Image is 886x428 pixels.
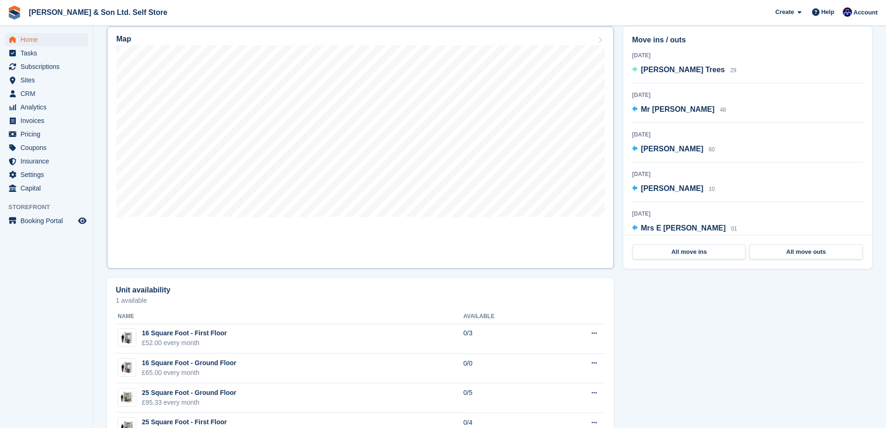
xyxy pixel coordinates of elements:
th: Available [463,309,550,324]
div: [DATE] [632,170,863,178]
a: Map [107,27,614,269]
span: Tasks [20,47,76,60]
span: Capital [20,182,76,195]
a: menu [5,101,88,114]
span: 01 [731,225,737,232]
img: 15-sqft-unit%20(1).jpg [118,331,136,345]
a: Mrs E [PERSON_NAME] 01 [632,223,737,235]
span: Subscriptions [20,60,76,73]
span: Home [20,33,76,46]
a: menu [5,74,88,87]
div: [DATE] [632,51,863,60]
div: 25 Square Foot - Ground Floor [142,388,236,398]
div: [DATE] [632,91,863,99]
span: Help [821,7,834,17]
span: Storefront [8,203,93,212]
div: 16 Square Foot - First Floor [142,328,227,338]
span: [PERSON_NAME] [641,145,703,153]
span: 10 [709,186,715,192]
span: 29 [730,67,736,74]
span: Pricing [20,128,76,141]
a: menu [5,128,88,141]
a: menu [5,60,88,73]
span: CRM [20,87,76,100]
span: [PERSON_NAME] Trees [641,66,725,74]
a: menu [5,214,88,227]
div: 16 Square Foot - Ground Floor [142,358,236,368]
div: 25 Square Foot - First Floor [142,417,227,427]
a: menu [5,33,88,46]
a: Preview store [77,215,88,226]
span: Create [775,7,794,17]
a: menu [5,168,88,181]
div: [DATE] [632,130,863,139]
a: [PERSON_NAME] & Son Ltd. Self Store [25,5,171,20]
span: Mr [PERSON_NAME] [641,105,714,113]
a: menu [5,141,88,154]
span: Invoices [20,114,76,127]
a: menu [5,155,88,168]
img: 15-sqft-unit%20(1).jpg [118,361,136,374]
a: Mr [PERSON_NAME] 48 [632,104,726,116]
td: 0/0 [463,353,550,383]
a: menu [5,182,88,195]
img: Josey Kitching [843,7,852,17]
a: menu [5,114,88,127]
span: 48 [720,107,726,113]
a: menu [5,47,88,60]
span: 60 [709,146,715,153]
div: £52.00 every month [142,338,227,348]
h2: Move ins / outs [632,34,863,46]
a: [PERSON_NAME] 10 [632,183,715,195]
p: 1 available [116,297,605,304]
th: Name [116,309,463,324]
span: Sites [20,74,76,87]
span: Account [853,8,878,17]
a: menu [5,87,88,100]
h2: Map [116,35,131,43]
img: stora-icon-8386f47178a22dfd0bd8f6a31ec36ba5ce8667c1dd55bd0f319d3a0aa187defe.svg [7,6,21,20]
td: 0/3 [463,324,550,353]
span: Insurance [20,155,76,168]
img: 25.jpg [118,390,136,404]
h2: Unit availability [116,286,170,294]
div: £65.00 every month [142,368,236,378]
span: Booking Portal [20,214,76,227]
span: Coupons [20,141,76,154]
a: [PERSON_NAME] Trees 29 [632,64,736,76]
a: All move outs [749,245,862,259]
a: [PERSON_NAME] 60 [632,143,715,156]
span: Analytics [20,101,76,114]
span: Mrs E [PERSON_NAME] [641,224,726,232]
span: Settings [20,168,76,181]
td: 0/5 [463,383,550,413]
div: £95.33 every month [142,398,236,408]
a: All move ins [633,245,746,259]
div: [DATE] [632,210,863,218]
span: [PERSON_NAME] [641,184,703,192]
